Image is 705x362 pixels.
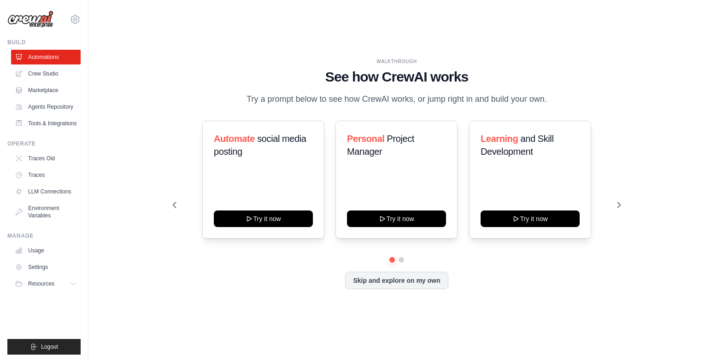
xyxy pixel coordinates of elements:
span: and Skill Development [481,134,553,157]
img: Logo [7,11,53,28]
p: Try a prompt below to see how CrewAI works, or jump right in and build your own. [242,93,552,106]
a: Agents Repository [11,99,81,114]
div: Operate [7,140,81,147]
a: Automations [11,50,81,64]
button: Skip and explore on my own [345,272,448,289]
button: Resources [11,276,81,291]
a: Environment Variables [11,201,81,223]
div: Manage [7,232,81,239]
a: Traces [11,168,81,182]
span: Learning [481,134,518,144]
span: Personal [347,134,384,144]
a: Usage [11,243,81,258]
a: Tools & Integrations [11,116,81,131]
button: Try it now [481,210,580,227]
div: Build [7,39,81,46]
span: Automate [214,134,255,144]
h1: See how CrewAI works [173,69,620,85]
span: Logout [41,343,58,350]
div: WALKTHROUGH [173,58,620,65]
a: Crew Studio [11,66,81,81]
button: Try it now [214,210,313,227]
a: Settings [11,260,81,274]
button: Try it now [347,210,446,227]
a: Marketplace [11,83,81,98]
button: Logout [7,339,81,355]
a: Traces Old [11,151,81,166]
a: LLM Connections [11,184,81,199]
span: Resources [28,280,54,287]
span: social media posting [214,134,306,157]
